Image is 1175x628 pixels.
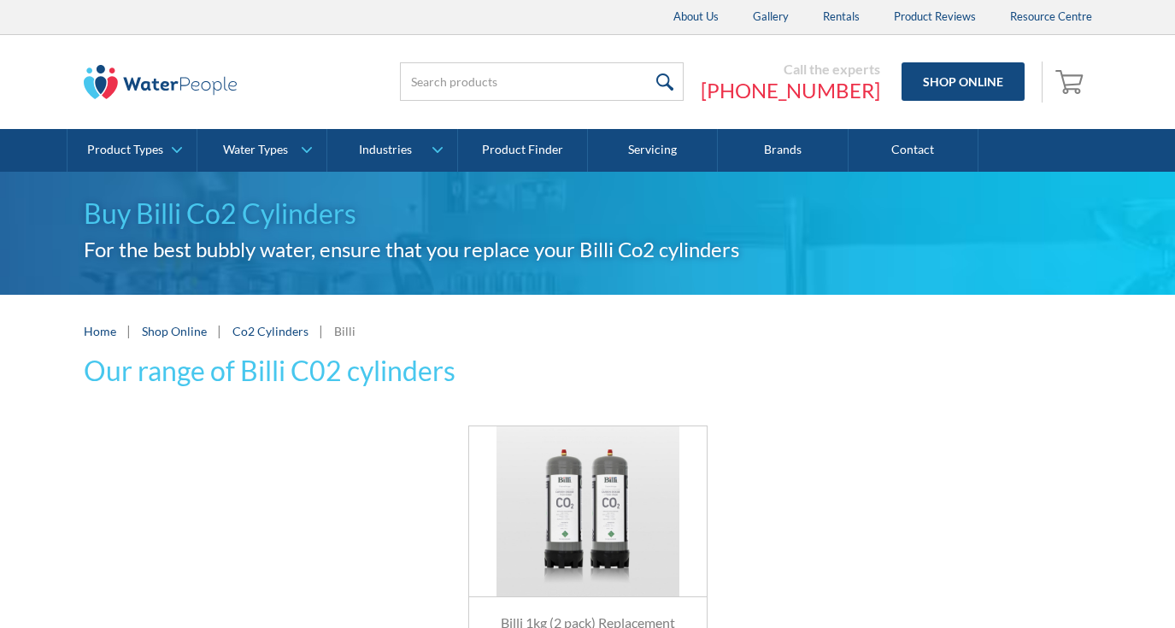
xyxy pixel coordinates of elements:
[588,129,718,172] a: Servicing
[84,234,1092,265] h2: For the best bubbly water, ensure that you replace your Billi Co2 cylinders
[84,65,238,99] img: The Water People
[142,322,207,340] a: Shop Online
[1055,67,1088,95] img: shopping cart
[84,193,1092,234] h1: Buy Billi Co2 Cylinders
[902,62,1025,101] a: Shop Online
[849,129,978,172] a: Contact
[701,78,880,103] a: [PHONE_NUMBER]
[1051,62,1092,103] a: Open empty cart
[458,129,588,172] a: Product Finder
[197,129,326,172] a: Water Types
[215,320,224,341] div: |
[68,129,197,172] a: Product Types
[718,129,848,172] a: Brands
[87,143,163,157] div: Product Types
[84,350,455,391] h3: Our range of Billi C02 cylinders
[334,322,355,340] div: Billi
[701,61,880,78] div: Call the experts
[317,320,326,341] div: |
[359,143,412,157] div: Industries
[125,320,133,341] div: |
[84,322,116,340] a: Home
[327,129,456,172] a: Industries
[400,62,684,101] input: Search products
[223,143,288,157] div: Water Types
[232,324,308,338] a: Co2 Cylinders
